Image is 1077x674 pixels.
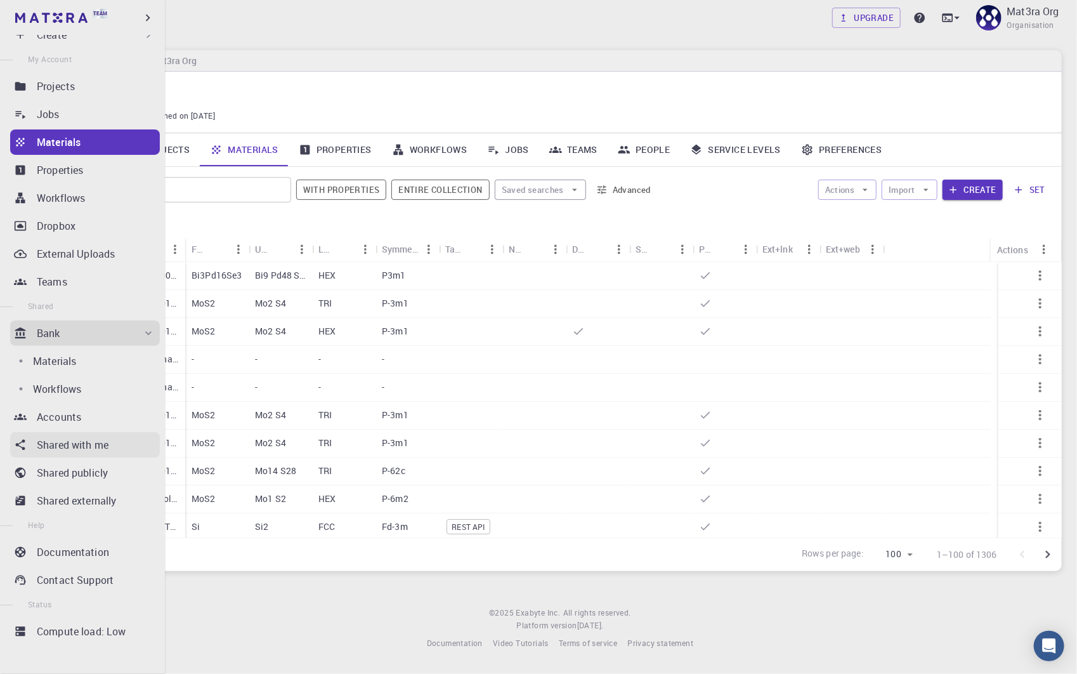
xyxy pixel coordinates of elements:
[185,237,249,261] div: Formula
[318,237,335,261] div: Lattice
[228,239,249,260] button: Menu
[208,239,228,260] button: Sort
[10,320,160,346] div: Bank
[1007,19,1054,32] span: Organisation
[296,180,387,200] span: Show only materials with calculated properties
[271,239,292,260] button: Sort
[680,133,791,166] a: Service Levels
[318,492,336,505] p: HEX
[589,239,609,260] button: Sort
[10,213,160,239] a: Dropbox
[37,545,109,560] p: Documentation
[577,619,604,632] a: [DATE].
[192,297,216,310] p: MoS2
[292,239,312,260] button: Menu
[566,237,629,261] div: Default
[37,246,115,261] p: External Uploads
[28,520,45,530] span: Help
[37,218,75,234] p: Dropbox
[863,239,883,260] button: Menu
[391,180,489,200] span: Filter throughout whole library including sets (folders)
[289,133,382,166] a: Properties
[200,133,289,166] a: Materials
[482,239,502,260] button: Menu
[37,572,114,588] p: Contact Support
[335,239,355,260] button: Sort
[382,297,408,310] p: P-3m1
[382,409,408,421] p: P-3m1
[577,620,604,630] span: [DATE] .
[10,432,160,458] a: Shared with me
[192,465,216,477] p: MoS2
[255,237,271,261] div: Unit Cell Formula
[255,325,286,338] p: Mo2 S4
[427,638,483,648] span: Documentation
[37,493,117,508] p: Shared externally
[318,381,321,393] p: -
[375,237,439,261] div: Symmetry
[791,133,892,166] a: Preferences
[109,82,1041,97] p: Mat3ra Org
[192,237,208,261] div: Formula
[559,637,617,650] a: Terms of service
[976,5,1002,30] img: Mat3ra Org
[799,239,819,260] button: Menu
[525,239,545,260] button: Sort
[516,607,561,618] span: Exabyte Inc.
[447,522,489,532] span: REST API
[37,79,75,94] p: Projects
[255,437,286,449] p: Mo2 S4
[10,348,155,374] a: Materials
[672,239,693,260] button: Menu
[37,326,60,341] p: Bank
[10,567,160,593] a: Contact Support
[192,381,194,393] p: -
[495,180,586,200] button: Saved searches
[255,409,286,421] p: Mo2 S4
[192,269,242,282] p: Bi3Pd16Se3
[318,269,336,282] p: HEX
[545,239,566,260] button: Menu
[10,157,160,183] a: Properties
[427,637,483,650] a: Documentation
[1035,542,1061,567] button: Go to next page
[28,54,72,64] span: My Account
[10,241,160,267] a: External Uploads
[609,239,629,260] button: Menu
[318,437,332,449] p: TRI
[756,237,819,261] div: Ext+lnk
[493,638,549,648] span: Video Tutorials
[382,353,384,366] p: -
[1034,239,1054,260] button: Menu
[37,135,81,150] p: Materials
[493,637,549,650] a: Video Tutorials
[516,619,577,632] span: Platform version
[318,297,332,310] p: TRI
[516,607,561,619] a: Exabyte Inc.
[318,353,321,366] p: -
[10,404,160,430] a: Accounts
[652,239,672,260] button: Sort
[10,129,160,155] a: Materials
[10,376,155,402] a: Workflows
[255,297,286,310] p: Mo2 S4
[152,110,215,122] span: Joined on [DATE]
[10,488,160,513] a: Shared externally
[997,237,1028,262] div: Actions
[991,237,1054,262] div: Actions
[559,638,617,648] span: Terms of service
[318,409,332,421] p: TRI
[382,133,478,166] a: Workflows
[165,239,185,260] button: Menu
[762,237,793,261] div: Ext+lnk
[192,437,216,449] p: MoS2
[255,353,258,366] p: -
[33,354,76,369] p: Materials
[608,133,680,166] a: People
[145,54,197,68] h6: Mat3ra Org
[693,237,756,261] div: Public
[249,237,312,261] div: Unit Cell Formula
[591,180,657,200] button: Advanced
[255,381,258,393] p: -
[37,624,126,639] p: Compute load: Low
